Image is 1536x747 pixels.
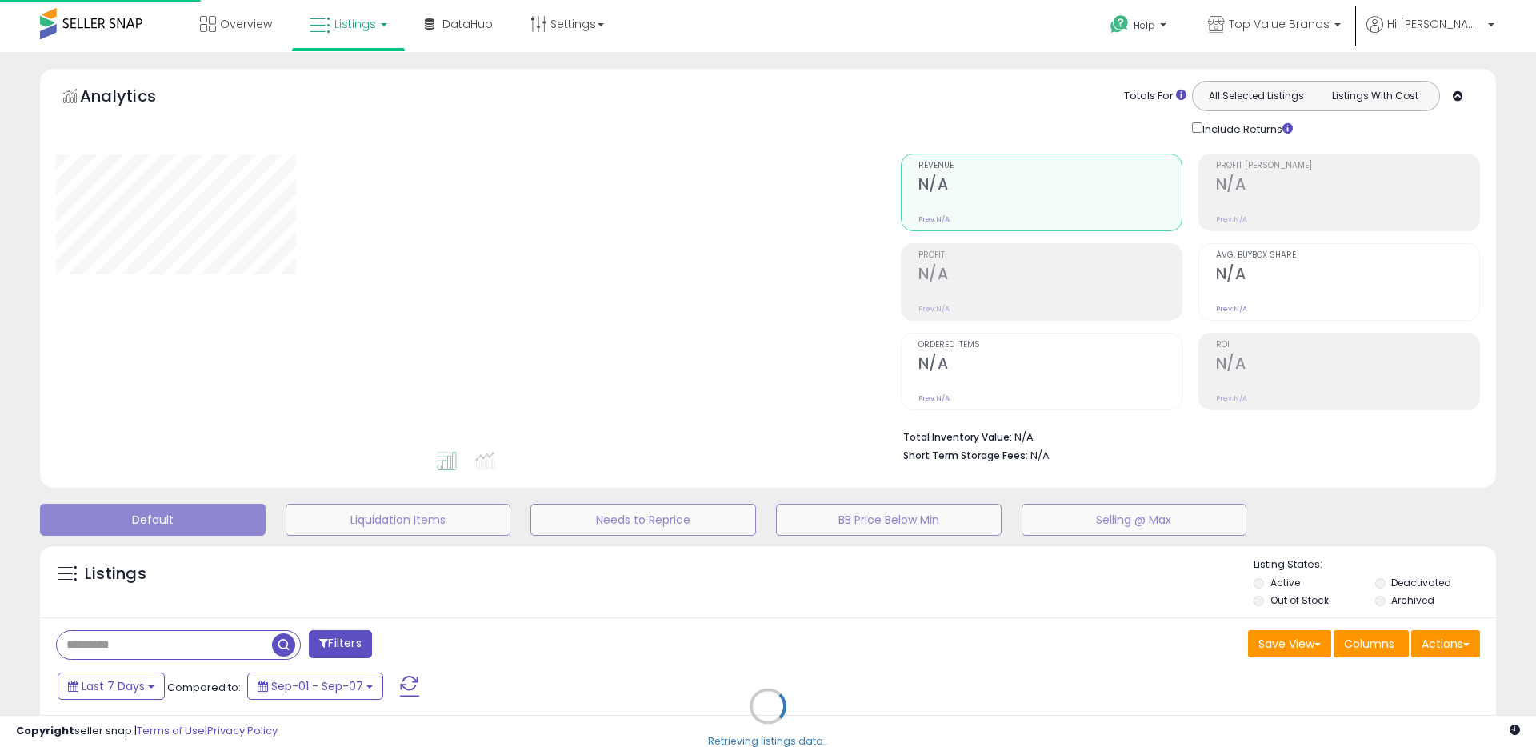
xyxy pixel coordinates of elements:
[1216,162,1479,170] span: Profit [PERSON_NAME]
[1216,251,1479,260] span: Avg. Buybox Share
[1022,504,1247,536] button: Selling @ Max
[530,504,756,536] button: Needs to Reprice
[1315,86,1434,106] button: Listings With Cost
[918,162,1182,170] span: Revenue
[918,251,1182,260] span: Profit
[1124,89,1186,104] div: Totals For
[918,175,1182,197] h2: N/A
[903,430,1012,444] b: Total Inventory Value:
[16,723,74,738] strong: Copyright
[16,724,278,739] div: seller snap | |
[1216,265,1479,286] h2: N/A
[1180,119,1312,138] div: Include Returns
[776,504,1002,536] button: BB Price Below Min
[1030,448,1050,463] span: N/A
[1366,16,1494,52] a: Hi [PERSON_NAME]
[334,16,376,32] span: Listings
[1216,175,1479,197] h2: N/A
[80,85,187,111] h5: Analytics
[1110,14,1130,34] i: Get Help
[220,16,272,32] span: Overview
[918,393,950,403] small: Prev: N/A
[442,16,493,32] span: DataHub
[1216,393,1247,403] small: Prev: N/A
[1216,341,1479,350] span: ROI
[40,504,266,536] button: Default
[903,426,1468,445] li: N/A
[1197,86,1316,106] button: All Selected Listings
[918,265,1182,286] h2: N/A
[286,504,511,536] button: Liquidation Items
[1229,16,1330,32] span: Top Value Brands
[1387,16,1483,32] span: Hi [PERSON_NAME]
[903,449,1028,462] b: Short Term Storage Fees:
[918,304,950,314] small: Prev: N/A
[918,354,1182,376] h2: N/A
[1098,2,1182,52] a: Help
[918,341,1182,350] span: Ordered Items
[1216,354,1479,376] h2: N/A
[918,214,950,224] small: Prev: N/A
[1134,18,1155,32] span: Help
[1216,214,1247,224] small: Prev: N/A
[1216,304,1247,314] small: Prev: N/A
